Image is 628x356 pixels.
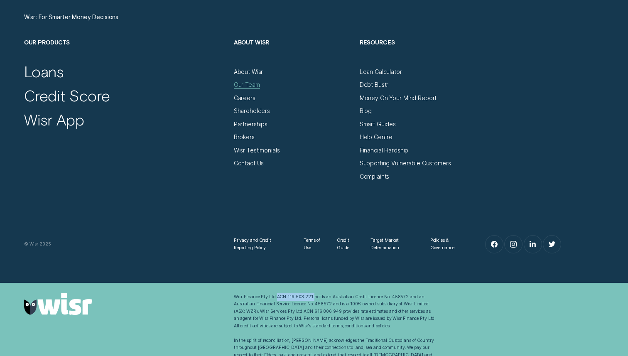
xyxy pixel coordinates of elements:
[505,236,522,253] a: Instagram
[360,107,372,115] a: Blog
[20,241,230,248] div: © Wisr 2025
[370,237,417,251] a: Target Market Determination
[234,81,260,88] a: Our Team
[234,237,291,251] a: Privacy and Credit Reporting Policy
[360,94,437,102] a: Money On Your Mind Report
[360,147,408,154] a: Financial Hardship
[360,160,451,167] a: Supporting Vulnerable Customers
[337,237,358,251] a: Credit Guide
[360,120,396,128] a: Smart Guides
[234,107,270,115] a: Shareholders
[360,39,478,68] h2: Resources
[24,86,110,105] a: Credit Score
[24,39,227,68] h2: Our Products
[543,236,561,253] a: Twitter
[234,94,255,102] a: Careers
[304,237,324,251] a: Terms of Use
[24,13,118,21] a: Wisr: For Smarter Money Decisions
[360,173,390,180] a: Complaints
[24,293,93,315] img: Wisr
[234,68,263,76] a: About Wisr
[234,39,353,68] h2: About Wisr
[24,110,84,129] a: Wisr App
[360,133,392,141] a: Help Centre
[430,237,465,251] a: Policies & Governance
[234,147,280,154] a: Wisr Testimonials
[24,62,64,81] a: Loans
[524,236,542,253] a: LinkedIn
[234,160,264,167] a: Contact Us
[360,81,389,88] a: Debt Bustr
[360,68,402,76] a: Loan Calculator
[234,133,255,141] a: Brokers
[234,120,267,128] a: Partnerships
[486,236,503,253] a: Facebook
